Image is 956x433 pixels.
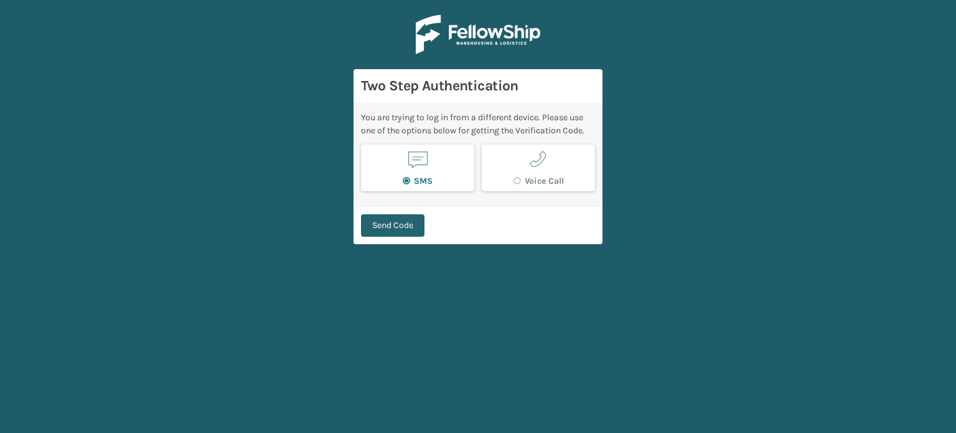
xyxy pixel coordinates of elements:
[361,214,424,237] button: Send Code
[361,111,595,137] div: You are trying to log in from a different device. Please use one of the options below for getting...
[513,176,564,186] label: Voice Call
[361,77,595,95] h3: Two Step Authentication
[403,176,433,186] label: SMS
[416,15,540,54] img: Logo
